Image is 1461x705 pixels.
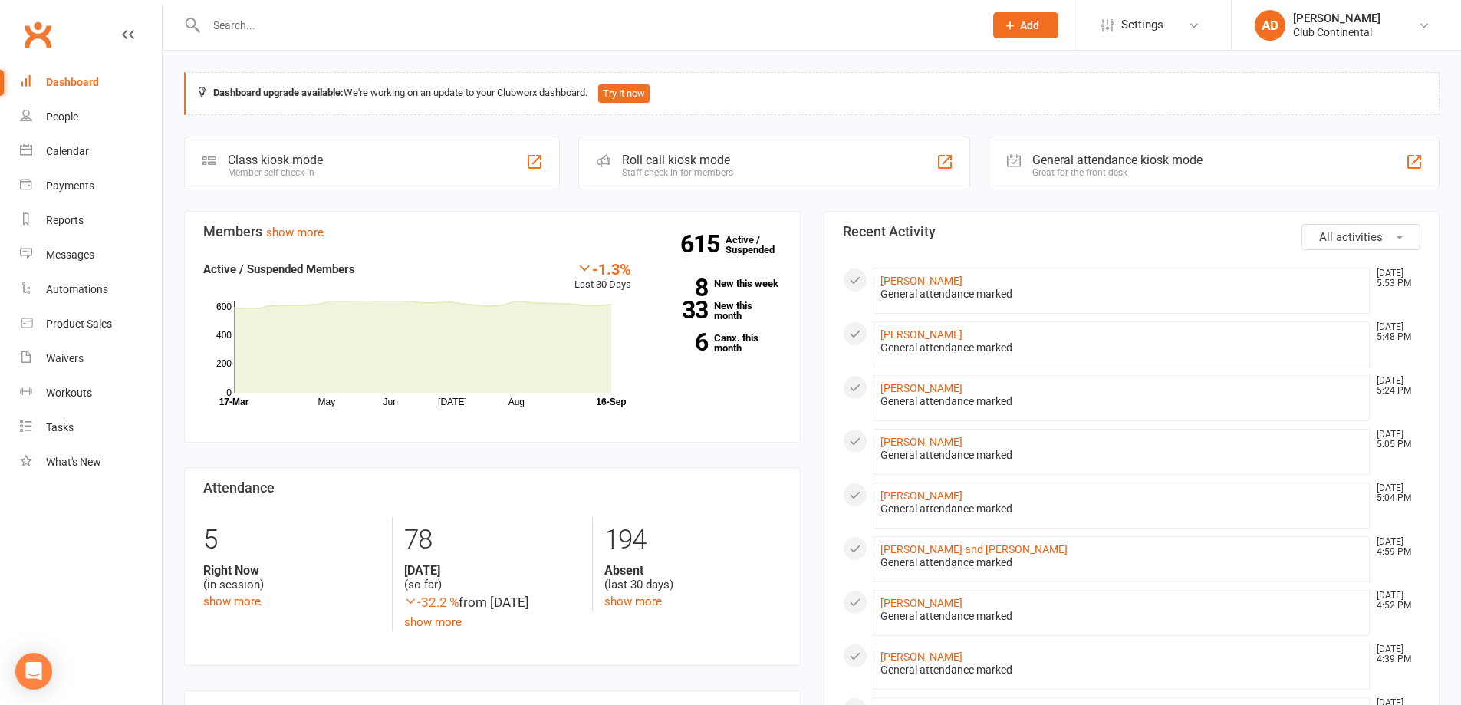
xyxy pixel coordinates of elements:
[20,203,162,238] a: Reports
[202,15,973,36] input: Search...
[18,15,57,54] a: Clubworx
[203,480,782,496] h3: Attendance
[604,595,662,608] a: show more
[726,223,793,266] a: 615Active / Suspended
[1319,230,1383,244] span: All activities
[20,272,162,307] a: Automations
[203,517,380,563] div: 5
[46,456,101,468] div: What's New
[604,563,781,592] div: (last 30 days)
[20,445,162,479] a: What's New
[46,352,84,364] div: Waivers
[20,169,162,203] a: Payments
[1255,10,1285,41] div: AD
[20,410,162,445] a: Tasks
[880,382,962,394] a: [PERSON_NAME]
[843,224,1421,239] h3: Recent Activity
[1121,8,1163,42] span: Settings
[993,12,1058,38] button: Add
[46,249,94,261] div: Messages
[880,489,962,502] a: [PERSON_NAME]
[880,651,962,663] a: [PERSON_NAME]
[622,153,733,167] div: Roll call kiosk mode
[404,517,581,563] div: 78
[574,260,631,277] div: -1.3%
[598,84,650,103] button: Try it now
[1293,25,1380,39] div: Club Continental
[1369,537,1420,557] time: [DATE] 4:59 PM
[880,664,1364,677] div: General attendance marked
[880,597,962,609] a: [PERSON_NAME]
[46,387,92,399] div: Workouts
[203,563,380,578] strong: Right Now
[1032,167,1203,178] div: Great for the front desk
[228,167,323,178] div: Member self check-in
[46,214,84,226] div: Reports
[46,76,99,88] div: Dashboard
[654,298,708,321] strong: 33
[1369,591,1420,611] time: [DATE] 4:52 PM
[880,341,1364,354] div: General attendance marked
[213,87,344,98] strong: Dashboard upgrade available:
[46,180,94,192] div: Payments
[404,563,581,592] div: (so far)
[184,72,1440,115] div: We're working on an update to your Clubworx dashboard.
[604,563,781,578] strong: Absent
[203,262,355,276] strong: Active / Suspended Members
[880,275,962,287] a: [PERSON_NAME]
[1301,224,1420,250] button: All activities
[46,283,108,295] div: Automations
[654,331,708,354] strong: 6
[1369,430,1420,450] time: [DATE] 5:05 PM
[1369,483,1420,503] time: [DATE] 5:04 PM
[228,153,323,167] div: Class kiosk mode
[20,100,162,134] a: People
[880,436,962,448] a: [PERSON_NAME]
[622,167,733,178] div: Staff check-in for members
[203,595,261,608] a: show more
[203,563,380,592] div: (in session)
[266,226,324,239] a: show more
[404,615,462,629] a: show more
[1369,322,1420,342] time: [DATE] 5:48 PM
[604,517,781,563] div: 194
[1369,268,1420,288] time: [DATE] 5:53 PM
[20,376,162,410] a: Workouts
[15,653,52,690] div: Open Intercom Messenger
[880,543,1068,555] a: [PERSON_NAME] and [PERSON_NAME]
[880,556,1364,569] div: General attendance marked
[1369,644,1420,664] time: [DATE] 4:39 PM
[20,65,162,100] a: Dashboard
[574,260,631,293] div: Last 30 Days
[404,592,581,613] div: from [DATE]
[880,610,1364,623] div: General attendance marked
[20,134,162,169] a: Calendar
[46,318,112,330] div: Product Sales
[880,449,1364,462] div: General attendance marked
[1293,12,1380,25] div: [PERSON_NAME]
[654,276,708,299] strong: 8
[880,288,1364,301] div: General attendance marked
[46,145,89,157] div: Calendar
[1020,19,1039,31] span: Add
[680,232,726,255] strong: 615
[654,301,782,321] a: 33New this month
[1369,376,1420,396] time: [DATE] 5:24 PM
[203,224,782,239] h3: Members
[20,341,162,376] a: Waivers
[20,307,162,341] a: Product Sales
[880,502,1364,516] div: General attendance marked
[654,333,782,353] a: 6Canx. this month
[20,238,162,272] a: Messages
[404,563,581,578] strong: [DATE]
[1032,153,1203,167] div: General attendance kiosk mode
[654,278,782,288] a: 8New this week
[404,595,459,610] span: -32.2 %
[880,328,962,341] a: [PERSON_NAME]
[46,421,74,433] div: Tasks
[880,395,1364,408] div: General attendance marked
[46,110,78,123] div: People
